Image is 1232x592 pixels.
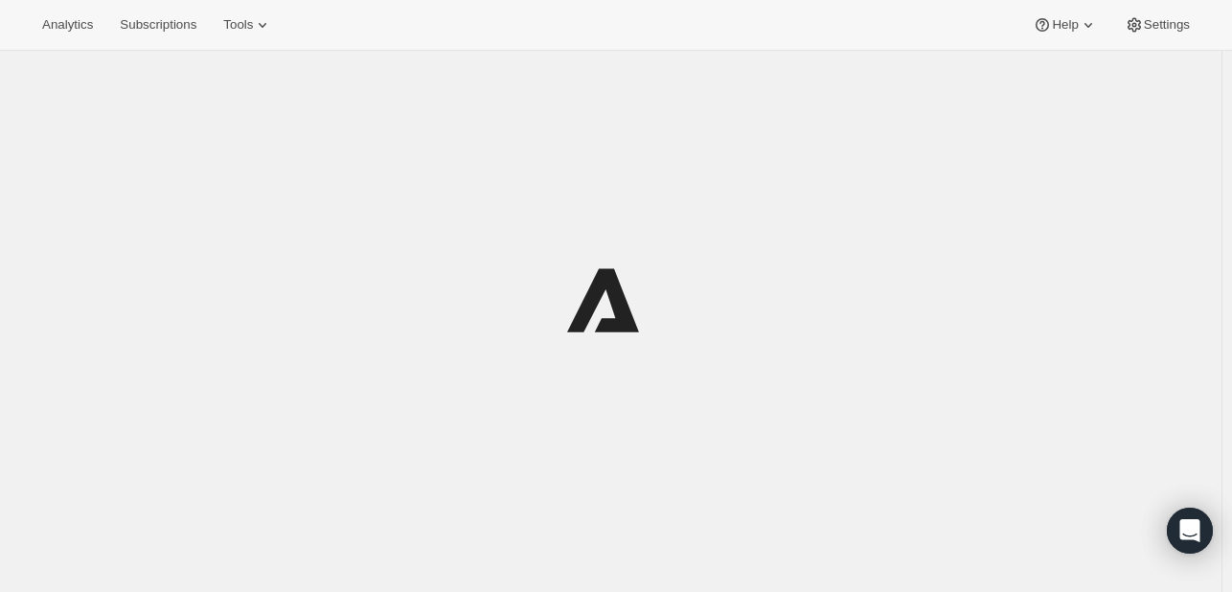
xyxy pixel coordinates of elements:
span: Subscriptions [120,17,196,33]
button: Settings [1113,11,1201,38]
span: Settings [1144,17,1190,33]
span: Tools [223,17,253,33]
button: Help [1021,11,1108,38]
button: Analytics [31,11,104,38]
div: Open Intercom Messenger [1167,508,1213,554]
button: Tools [212,11,284,38]
span: Help [1052,17,1078,33]
button: Subscriptions [108,11,208,38]
span: Analytics [42,17,93,33]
